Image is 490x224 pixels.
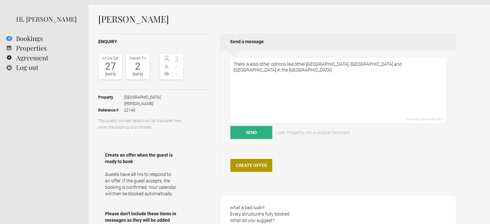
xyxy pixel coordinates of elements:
[128,55,148,62] div: Depart Fri
[230,159,272,172] a: Create Offer
[105,152,177,165] strong: Create an offer when the guest is ready to book
[273,126,354,139] a: Use 'Property not available' template
[220,34,456,50] h2: Send a message
[100,71,120,78] div: [DATE]
[98,118,184,131] p: The guest’s contact details will be displayed here when the booking is confirmed.
[105,171,177,197] p: Guests have 48 hrs to respond to an offer. If the guest accepts, the booking is confirmed. Your c...
[100,55,120,62] div: Arrive Sat
[98,14,456,24] h1: [PERSON_NAME]
[98,94,124,107] strong: Property
[172,63,182,70] span: -
[172,56,182,62] span: 2
[124,107,184,113] span: 22140
[98,107,124,113] strong: Reference #
[100,62,120,71] div: 27
[172,71,182,77] span: -
[128,62,148,71] div: 2
[98,38,212,45] h2: Enquiry
[124,94,184,107] span: [GEOGRAPHIC_DATA][PERSON_NAME]
[128,71,148,78] div: [DATE]
[230,126,272,139] button: Send
[16,14,79,24] div: Hi, [PERSON_NAME]
[6,36,12,41] flynt-notification-badge: 4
